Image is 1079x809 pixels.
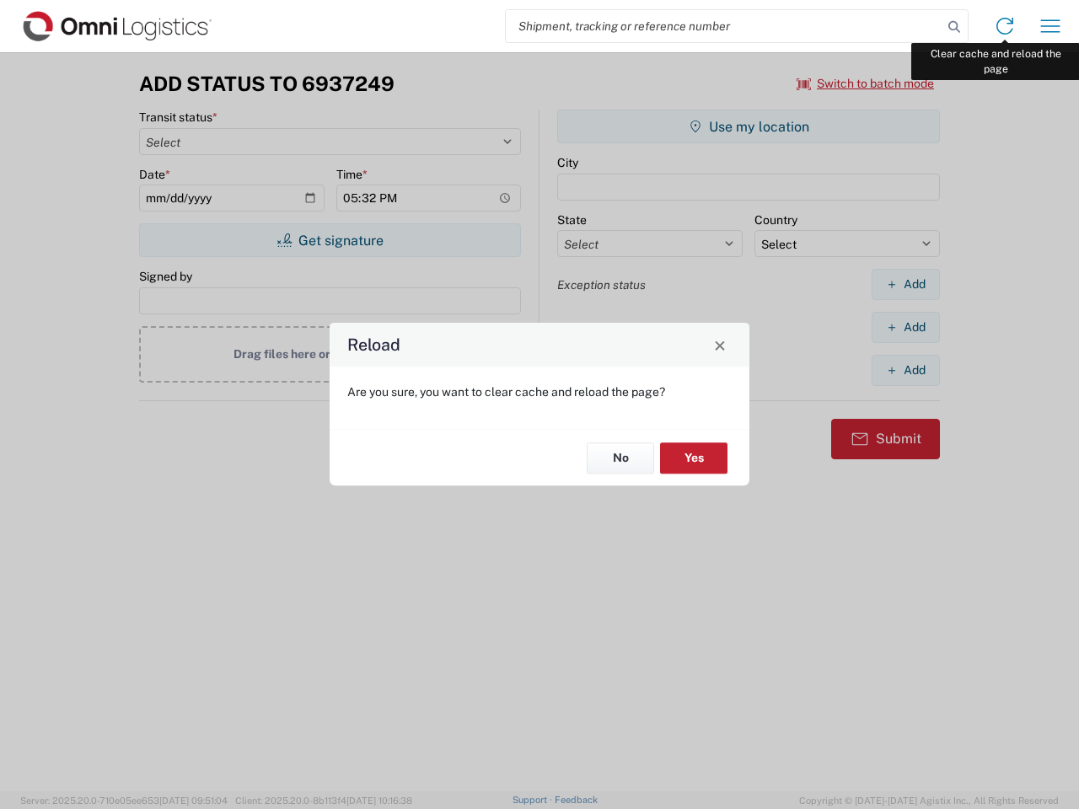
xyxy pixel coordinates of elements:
button: No [587,442,654,474]
button: Yes [660,442,727,474]
input: Shipment, tracking or reference number [506,10,942,42]
button: Close [708,333,732,356]
p: Are you sure, you want to clear cache and reload the page? [347,384,732,399]
h4: Reload [347,333,400,357]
